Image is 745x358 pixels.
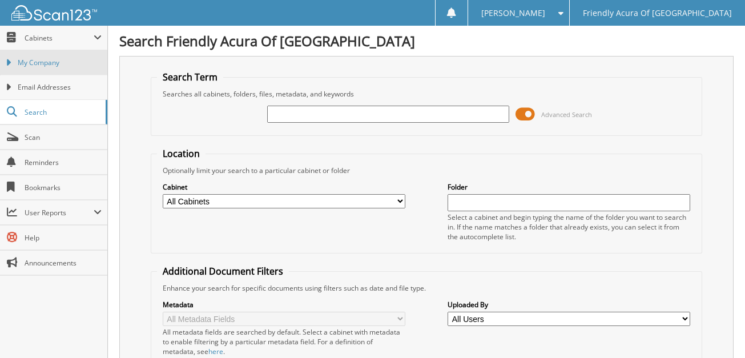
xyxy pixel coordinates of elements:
[583,10,732,17] span: Friendly Acura Of [GEOGRAPHIC_DATA]
[448,300,690,309] label: Uploaded By
[25,132,102,142] span: Scan
[18,82,102,92] span: Email Addresses
[448,182,690,192] label: Folder
[25,107,100,117] span: Search
[208,347,223,356] a: here
[541,110,591,119] span: Advanced Search
[688,303,745,358] iframe: Chat Widget
[18,58,102,68] span: My Company
[25,208,94,218] span: User Reports
[157,89,696,99] div: Searches all cabinets, folders, files, metadata, and keywords
[157,71,223,83] legend: Search Term
[25,183,102,192] span: Bookmarks
[157,166,696,175] div: Optionally limit your search to a particular cabinet or folder
[157,147,206,160] legend: Location
[25,258,102,268] span: Announcements
[481,10,545,17] span: [PERSON_NAME]
[157,283,696,293] div: Enhance your search for specific documents using filters such as date and file type.
[163,327,405,356] div: All metadata fields are searched by default. Select a cabinet with metadata to enable filtering b...
[25,233,102,243] span: Help
[25,158,102,167] span: Reminders
[163,300,405,309] label: Metadata
[25,33,94,43] span: Cabinets
[11,5,97,21] img: scan123-logo-white.svg
[157,265,289,277] legend: Additional Document Filters
[163,182,405,192] label: Cabinet
[119,31,734,50] h1: Search Friendly Acura Of [GEOGRAPHIC_DATA]
[448,212,690,242] div: Select a cabinet and begin typing the name of the folder you want to search in. If the name match...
